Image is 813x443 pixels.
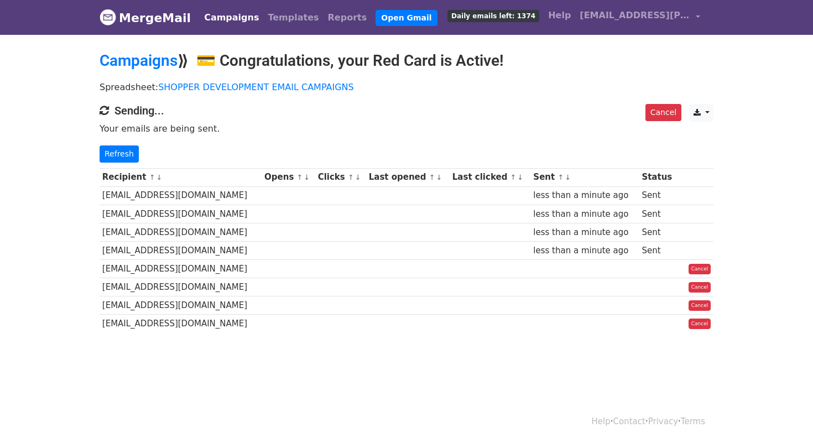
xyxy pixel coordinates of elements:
[100,260,262,278] td: [EMAIL_ADDRESS][DOMAIN_NAME]
[681,416,705,426] a: Terms
[544,4,575,27] a: Help
[324,7,372,29] a: Reports
[639,205,678,223] td: Sent
[565,173,571,181] a: ↓
[355,173,361,181] a: ↓
[575,4,705,30] a: [EMAIL_ADDRESS][PERSON_NAME][DOMAIN_NAME]
[297,173,303,181] a: ↑
[436,173,442,181] a: ↓
[639,186,678,205] td: Sent
[531,168,639,186] th: Sent
[592,416,611,426] a: Help
[100,278,262,296] td: [EMAIL_ADDRESS][DOMAIN_NAME]
[100,168,262,186] th: Recipient
[149,173,155,181] a: ↑
[533,244,636,257] div: less than a minute ago
[557,173,564,181] a: ↑
[429,173,435,181] a: ↑
[100,51,713,70] h2: ⟫ 💳 Congratulations, your Red Card is Active!
[517,173,523,181] a: ↓
[348,173,354,181] a: ↑
[304,173,310,181] a: ↓
[450,168,531,186] th: Last clicked
[533,208,636,221] div: less than a minute ago
[156,173,162,181] a: ↓
[100,81,713,93] p: Spreadsheet:
[263,7,323,29] a: Templates
[533,189,636,202] div: less than a minute ago
[645,104,681,121] a: Cancel
[100,51,178,70] a: Campaigns
[200,7,263,29] a: Campaigns
[100,186,262,205] td: [EMAIL_ADDRESS][DOMAIN_NAME]
[100,223,262,241] td: [EMAIL_ADDRESS][DOMAIN_NAME]
[100,145,139,163] a: Refresh
[533,226,636,239] div: less than a minute ago
[443,4,544,27] a: Daily emails left: 1374
[613,416,645,426] a: Contact
[510,173,517,181] a: ↑
[689,300,711,311] a: Cancel
[158,82,354,92] a: SHOPPER DEVELOPMENT EMAIL CAMPAIGNS
[580,9,690,22] span: [EMAIL_ADDRESS][PERSON_NAME][DOMAIN_NAME]
[376,10,437,26] a: Open Gmail
[100,205,262,223] td: [EMAIL_ADDRESS][DOMAIN_NAME]
[689,264,711,275] a: Cancel
[366,168,450,186] th: Last opened
[315,168,366,186] th: Clicks
[689,319,711,330] a: Cancel
[648,416,678,426] a: Privacy
[639,241,678,259] td: Sent
[100,9,116,25] img: MergeMail logo
[689,282,711,293] a: Cancel
[447,10,539,22] span: Daily emails left: 1374
[100,6,191,29] a: MergeMail
[100,296,262,315] td: [EMAIL_ADDRESS][DOMAIN_NAME]
[639,223,678,241] td: Sent
[100,104,713,117] h4: Sending...
[100,315,262,333] td: [EMAIL_ADDRESS][DOMAIN_NAME]
[100,241,262,259] td: [EMAIL_ADDRESS][DOMAIN_NAME]
[262,168,315,186] th: Opens
[100,123,713,134] p: Your emails are being sent.
[639,168,678,186] th: Status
